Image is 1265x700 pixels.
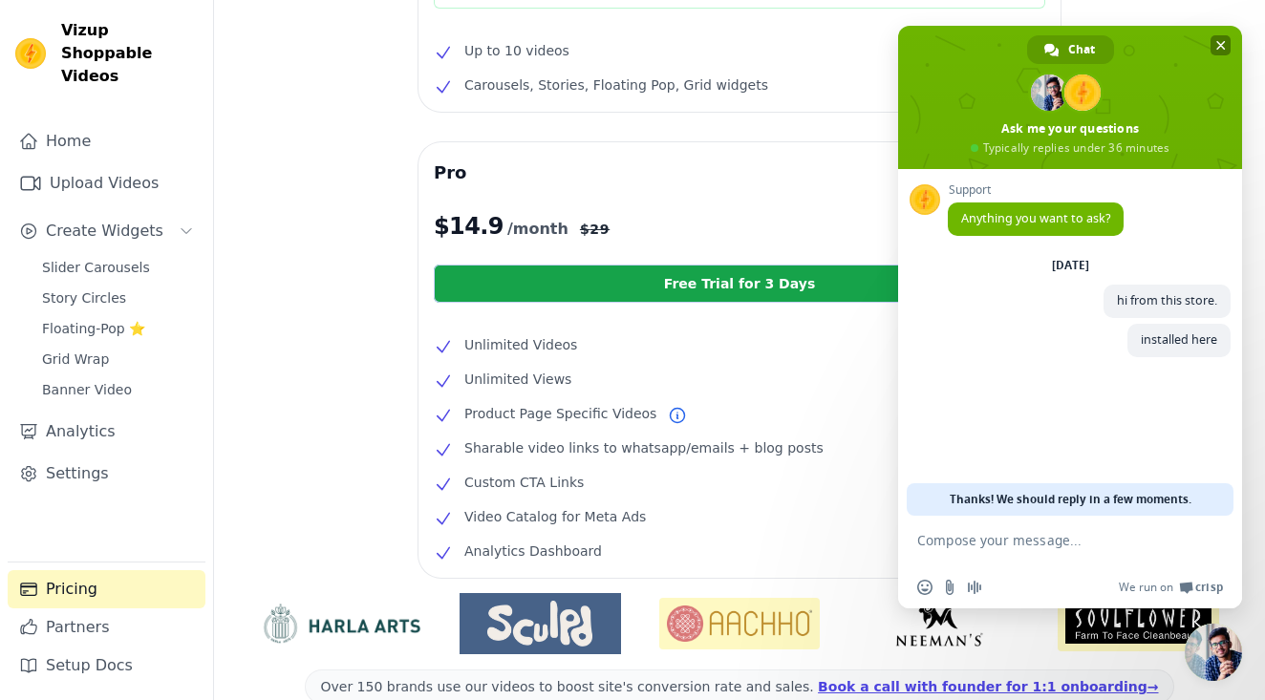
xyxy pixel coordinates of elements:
[15,38,46,69] img: Vizup
[8,164,205,202] a: Upload Videos
[1052,260,1089,271] div: [DATE]
[434,265,1045,303] a: Free Trial for 3 Days
[8,212,205,250] button: Create Widgets
[31,285,205,311] a: Story Circles
[31,376,205,403] a: Banner Video
[464,368,571,391] span: Unlimited Views
[858,601,1019,647] img: Neeman's
[917,580,933,595] span: Insert an emoji
[8,570,205,608] a: Pricing
[8,455,205,493] a: Settings
[8,608,205,647] a: Partners
[507,218,568,241] span: /month
[31,254,205,281] a: Slider Carousels
[1117,292,1217,308] span: hi from this store.
[42,288,126,308] span: Story Circles
[42,380,132,399] span: Banner Video
[42,350,109,369] span: Grid Wrap
[460,601,621,647] img: Sculpd US
[950,483,1191,516] span: Thanks! We should reply in a few moments.
[31,346,205,372] a: Grid Wrap
[8,647,205,685] a: Setup Docs
[948,183,1124,197] span: Support
[464,540,602,562] span: Analytics Dashboard
[961,210,1110,226] span: Anything you want to ask?
[434,211,504,242] span: $ 14.9
[580,220,610,239] span: $ 29
[818,679,1158,694] a: Book a call with founder for 1:1 onboarding
[1027,35,1114,64] div: Chat
[42,258,150,277] span: Slider Carousels
[464,333,577,356] span: Unlimited Videos
[1185,624,1242,681] div: Close chat
[464,74,768,96] span: Carousels, Stories, Floating Pop, Grid widgets
[1211,35,1231,55] span: Close chat
[942,580,957,595] span: Send a file
[464,436,824,459] span: Sharable video links to whatsapp/emails + blog posts
[917,532,1181,566] textarea: Compose your message...
[464,39,569,62] span: Up to 10 videos
[434,471,1045,494] li: Custom CTA Links
[659,598,821,650] img: Aachho
[434,505,1045,528] li: Video Catalog for Meta Ads
[967,580,982,595] span: Audio message
[1119,580,1173,595] span: We run on
[260,603,421,646] img: HarlaArts
[464,402,656,425] span: Product Page Specific Videos
[8,413,205,451] a: Analytics
[1058,596,1219,651] img: Soulflower
[46,220,163,243] span: Create Widgets
[1068,35,1095,64] span: Chat
[1119,580,1223,595] a: We run onCrisp
[31,315,205,342] a: Floating-Pop ⭐
[1141,331,1217,348] span: installed here
[8,122,205,160] a: Home
[61,19,198,88] span: Vizup Shoppable Videos
[434,158,1045,188] h3: Pro
[1195,580,1223,595] span: Crisp
[42,319,145,338] span: Floating-Pop ⭐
